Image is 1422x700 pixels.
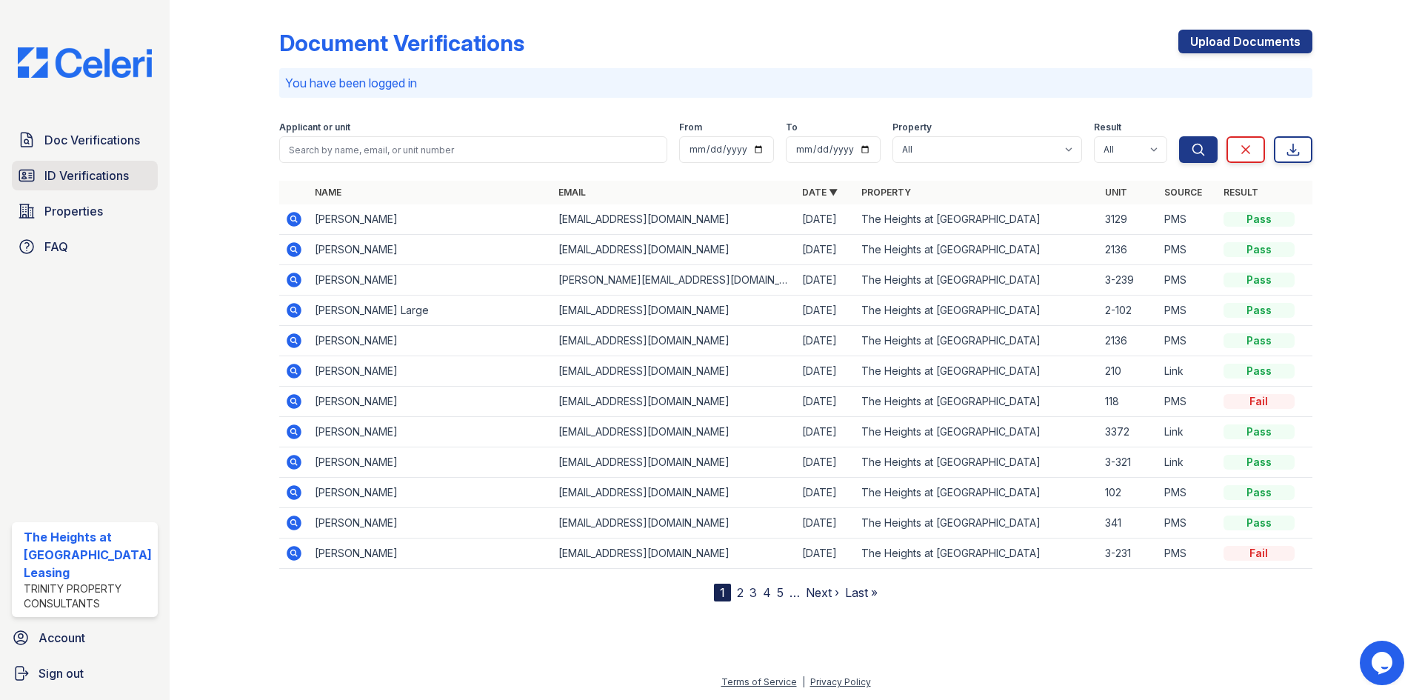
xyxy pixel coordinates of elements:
a: Next › [806,585,839,600]
td: The Heights at [GEOGRAPHIC_DATA] [855,356,1099,387]
input: Search by name, email, or unit number [279,136,667,163]
td: [EMAIL_ADDRESS][DOMAIN_NAME] [553,235,796,265]
td: [EMAIL_ADDRESS][DOMAIN_NAME] [553,539,796,569]
td: [EMAIL_ADDRESS][DOMAIN_NAME] [553,387,796,417]
td: [DATE] [796,447,855,478]
td: The Heights at [GEOGRAPHIC_DATA] [855,265,1099,296]
a: Unit [1105,187,1127,198]
a: Upload Documents [1178,30,1312,53]
td: 2136 [1099,235,1158,265]
td: 2136 [1099,326,1158,356]
td: 210 [1099,356,1158,387]
td: The Heights at [GEOGRAPHIC_DATA] [855,508,1099,539]
td: [DATE] [796,265,855,296]
td: [DATE] [796,235,855,265]
td: The Heights at [GEOGRAPHIC_DATA] [855,539,1099,569]
div: Pass [1224,273,1295,287]
td: [DATE] [796,417,855,447]
td: 3129 [1099,204,1158,235]
td: [PERSON_NAME] [309,387,553,417]
td: [PERSON_NAME] [309,356,553,387]
label: Property [892,121,932,133]
a: Last » [845,585,878,600]
div: 1 [714,584,731,601]
td: Link [1158,356,1218,387]
td: [EMAIL_ADDRESS][DOMAIN_NAME] [553,478,796,508]
td: [PERSON_NAME] [309,265,553,296]
td: [DATE] [796,478,855,508]
a: Email [558,187,586,198]
div: Trinity Property Consultants [24,581,152,611]
td: [PERSON_NAME][EMAIL_ADDRESS][DOMAIN_NAME] [553,265,796,296]
p: You have been logged in [285,74,1306,92]
td: [PERSON_NAME] [309,235,553,265]
td: 2-102 [1099,296,1158,326]
td: [PERSON_NAME] Large [309,296,553,326]
td: [DATE] [796,204,855,235]
td: The Heights at [GEOGRAPHIC_DATA] [855,204,1099,235]
div: Pass [1224,212,1295,227]
td: [PERSON_NAME] [309,326,553,356]
div: Pass [1224,424,1295,439]
td: The Heights at [GEOGRAPHIC_DATA] [855,387,1099,417]
td: The Heights at [GEOGRAPHIC_DATA] [855,326,1099,356]
td: [PERSON_NAME] [309,478,553,508]
a: Name [315,187,341,198]
td: PMS [1158,204,1218,235]
td: PMS [1158,326,1218,356]
span: Doc Verifications [44,131,140,149]
a: Doc Verifications [12,125,158,155]
td: The Heights at [GEOGRAPHIC_DATA] [855,296,1099,326]
a: Result [1224,187,1258,198]
div: Pass [1224,333,1295,348]
td: PMS [1158,265,1218,296]
a: Privacy Policy [810,676,871,687]
div: Pass [1224,364,1295,379]
td: 118 [1099,387,1158,417]
td: Link [1158,417,1218,447]
a: 5 [777,585,784,600]
div: Fail [1224,394,1295,409]
td: [EMAIL_ADDRESS][DOMAIN_NAME] [553,326,796,356]
label: To [786,121,798,133]
td: [EMAIL_ADDRESS][DOMAIN_NAME] [553,356,796,387]
td: [PERSON_NAME] [309,204,553,235]
div: Pass [1224,485,1295,500]
td: PMS [1158,296,1218,326]
a: FAQ [12,232,158,261]
td: [PERSON_NAME] [309,447,553,478]
td: 341 [1099,508,1158,539]
td: [DATE] [796,326,855,356]
iframe: chat widget [1360,641,1407,685]
td: The Heights at [GEOGRAPHIC_DATA] [855,447,1099,478]
td: [DATE] [796,387,855,417]
td: 3-239 [1099,265,1158,296]
div: The Heights at [GEOGRAPHIC_DATA] Leasing [24,528,152,581]
td: [EMAIL_ADDRESS][DOMAIN_NAME] [553,296,796,326]
span: FAQ [44,238,68,256]
td: PMS [1158,539,1218,569]
a: Property [861,187,911,198]
td: 3372 [1099,417,1158,447]
div: Pass [1224,303,1295,318]
td: PMS [1158,235,1218,265]
div: Document Verifications [279,30,524,56]
td: [PERSON_NAME] [309,539,553,569]
label: Applicant or unit [279,121,350,133]
td: [DATE] [796,356,855,387]
div: Pass [1224,242,1295,257]
a: Terms of Service [721,676,797,687]
img: CE_Logo_Blue-a8612792a0a2168367f1c8372b55b34899dd931a85d93a1a3d3e32e68fde9ad4.png [6,47,164,78]
span: Properties [44,202,103,220]
td: [PERSON_NAME] [309,508,553,539]
td: [EMAIL_ADDRESS][DOMAIN_NAME] [553,417,796,447]
span: … [790,584,800,601]
td: [DATE] [796,539,855,569]
a: Date ▼ [802,187,838,198]
div: Fail [1224,546,1295,561]
a: 2 [737,585,744,600]
td: Link [1158,447,1218,478]
a: Sign out [6,659,164,688]
span: Sign out [39,664,84,682]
